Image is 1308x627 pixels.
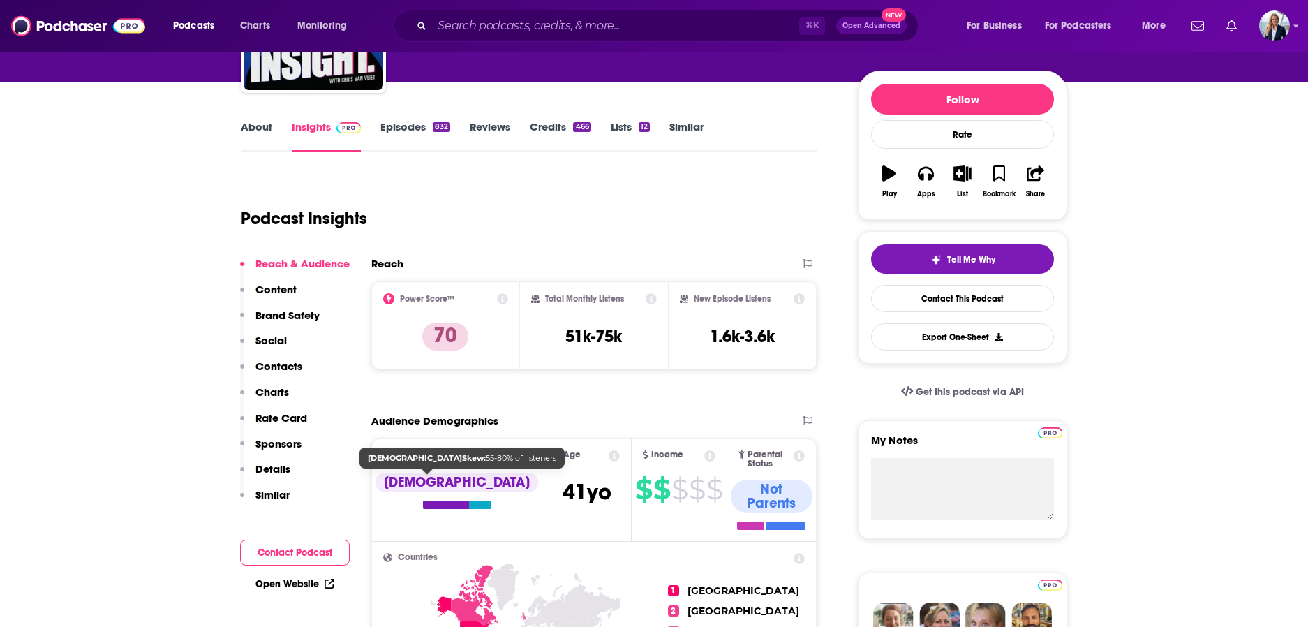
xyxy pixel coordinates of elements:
div: Bookmark [983,190,1016,198]
span: ⌘ K [799,17,825,35]
button: Share [1018,156,1054,207]
div: [DEMOGRAPHIC_DATA] [376,473,538,492]
span: Parental Status [748,450,791,469]
button: Follow [871,84,1054,115]
span: Age [563,450,581,459]
a: Lists12 [611,120,650,152]
span: Monitoring [297,16,347,36]
button: Content [240,283,297,309]
button: Similar [240,488,290,514]
p: Sponsors [255,437,302,450]
span: New [882,8,907,22]
h2: Reach [371,257,403,270]
span: 2 [668,605,679,617]
img: Podchaser Pro [1038,427,1062,438]
b: [DEMOGRAPHIC_DATA] Skew: [368,453,486,463]
span: More [1142,16,1166,36]
div: List [957,190,968,198]
span: 55-80% of listeners [368,453,556,463]
a: Pro website [1038,577,1062,591]
a: About [241,120,272,152]
button: List [944,156,981,207]
div: Apps [917,190,935,198]
h3: 1.6k-3.6k [710,326,775,347]
p: Content [255,283,297,296]
div: 12 [639,122,650,132]
span: [GEOGRAPHIC_DATA] [688,605,799,617]
h2: Total Monthly Listens [545,294,624,304]
p: Details [255,462,290,475]
p: Brand Safety [255,309,320,322]
img: User Profile [1259,10,1290,41]
button: Open AdvancedNew [836,17,907,34]
span: For Business [967,16,1022,36]
button: open menu [1036,15,1132,37]
button: Contact Podcast [240,540,350,566]
span: Podcasts [173,16,214,36]
a: Credits466 [530,120,590,152]
img: Podchaser Pro [336,122,361,133]
button: Details [240,462,290,488]
span: $ [689,478,705,501]
img: Podchaser Pro [1038,580,1062,591]
button: Bookmark [981,156,1017,207]
span: Get this podcast via API [916,386,1024,398]
a: Contact This Podcast [871,285,1054,312]
span: 1 [668,585,679,596]
button: open menu [163,15,232,37]
span: $ [635,478,652,501]
button: Play [871,156,907,207]
h2: Audience Demographics [371,414,498,427]
img: Podchaser - Follow, Share and Rate Podcasts [11,13,145,39]
h2: New Episode Listens [694,294,771,304]
input: Search podcasts, credits, & more... [432,15,799,37]
a: Show notifications dropdown [1221,14,1242,38]
p: 70 [422,323,468,351]
a: Open Website [255,578,334,590]
span: Tell Me Why [947,254,995,265]
span: $ [653,478,670,501]
p: Charts [255,385,289,399]
a: Episodes832 [380,120,450,152]
button: Apps [907,156,944,207]
button: Reach & Audience [240,257,350,283]
a: Pro website [1038,425,1062,438]
span: For Podcasters [1045,16,1112,36]
span: Countries [398,553,438,562]
p: Similar [255,488,290,501]
div: 466 [573,122,590,132]
img: tell me why sparkle [930,254,942,265]
h2: Power Score™ [400,294,454,304]
span: Charts [240,16,270,36]
p: Reach & Audience [255,257,350,270]
button: Show profile menu [1259,10,1290,41]
p: Rate Card [255,411,307,425]
button: open menu [957,15,1039,37]
a: Get this podcast via API [890,375,1035,409]
div: Not Parents [731,480,812,513]
span: $ [671,478,688,501]
a: InsightsPodchaser Pro [292,120,361,152]
button: Brand Safety [240,309,320,334]
label: My Notes [871,434,1054,458]
button: Contacts [240,360,302,385]
button: Rate Card [240,411,307,437]
button: open menu [288,15,365,37]
div: Share [1026,190,1045,198]
button: tell me why sparkleTell Me Why [871,244,1054,274]
a: Charts [231,15,278,37]
h1: Podcast Insights [241,208,367,229]
button: Social [240,334,287,360]
h3: 51k-75k [565,326,622,347]
div: Play [882,190,897,198]
span: Open Advanced [842,22,900,29]
a: Similar [669,120,704,152]
button: Sponsors [240,437,302,463]
span: Income [651,450,683,459]
a: Show notifications dropdown [1186,14,1210,38]
button: open menu [1132,15,1183,37]
button: Export One-Sheet [871,323,1054,351]
button: Charts [240,385,289,411]
span: Logged in as carolynchauncey [1259,10,1290,41]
